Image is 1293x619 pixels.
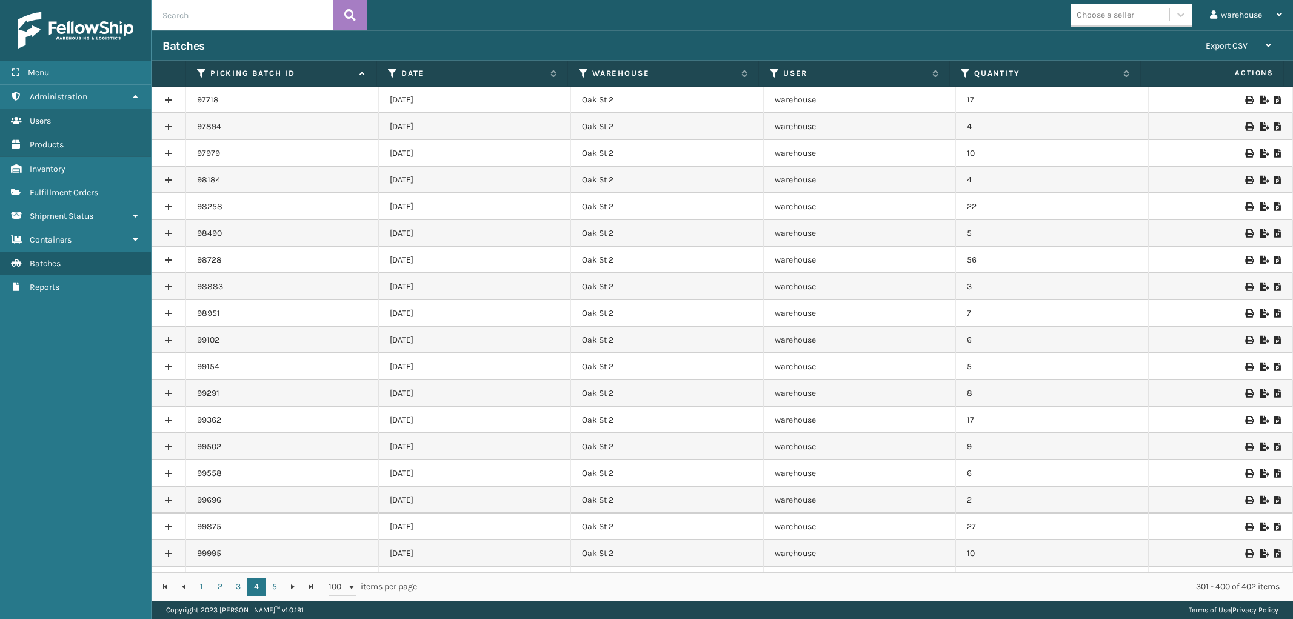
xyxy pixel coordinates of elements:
[956,113,1149,140] td: 4
[186,514,379,540] td: 99875
[956,353,1149,380] td: 5
[571,460,764,487] td: Oak St 2
[571,433,764,460] td: Oak St 2
[1245,283,1252,291] i: Print Picklist Labels
[28,67,49,78] span: Menu
[571,353,764,380] td: Oak St 2
[162,39,205,53] h3: Batches
[30,258,61,269] span: Batches
[1260,96,1267,104] i: Export to .xls
[1260,549,1267,558] i: Export to .xls
[764,193,957,220] td: warehouse
[186,113,379,140] td: 97894
[956,327,1149,353] td: 6
[956,247,1149,273] td: 56
[1245,523,1252,531] i: Print Picklist Labels
[1245,229,1252,238] i: Print Picklist Labels
[974,68,1117,79] label: Quantity
[1274,283,1281,291] i: Print Picklist
[30,282,59,292] span: Reports
[1245,416,1252,424] i: Print Picklist Labels
[379,380,572,407] td: [DATE]
[956,193,1149,220] td: 22
[379,540,572,567] td: [DATE]
[210,68,353,79] label: Picking batch ID
[764,433,957,460] td: warehouse
[571,167,764,193] td: Oak St 2
[186,407,379,433] td: 99362
[379,567,572,594] td: [DATE]
[1274,309,1281,318] i: Print Picklist
[1206,41,1248,51] span: Export CSV
[1245,256,1252,264] i: Print Picklist Labels
[166,601,304,619] p: Copyright 2023 [PERSON_NAME]™ v 1.0.191
[764,273,957,300] td: warehouse
[379,433,572,460] td: [DATE]
[764,167,957,193] td: warehouse
[1245,176,1252,184] i: Print Picklist Labels
[1260,496,1267,504] i: Export to .xls
[288,582,298,592] span: Go to the next page
[284,578,302,596] a: Go to the next page
[764,407,957,433] td: warehouse
[592,68,735,79] label: Warehouse
[329,578,417,596] span: items per page
[186,220,379,247] td: 98490
[1260,443,1267,451] i: Export to .xls
[956,273,1149,300] td: 3
[1260,469,1267,478] i: Export to .xls
[186,273,379,300] td: 98883
[1274,363,1281,371] i: Print Picklist
[156,578,175,596] a: Go to the first page
[1274,256,1281,264] i: Print Picklist
[764,514,957,540] td: warehouse
[401,68,544,79] label: Date
[571,514,764,540] td: Oak St 2
[186,247,379,273] td: 98728
[764,540,957,567] td: warehouse
[956,300,1149,327] td: 7
[161,582,170,592] span: Go to the first page
[1245,389,1252,398] i: Print Picklist Labels
[179,582,189,592] span: Go to the previous page
[211,578,229,596] a: 2
[186,193,379,220] td: 98258
[193,578,211,596] a: 1
[1274,389,1281,398] i: Print Picklist
[186,167,379,193] td: 98184
[1260,363,1267,371] i: Export to .xls
[571,220,764,247] td: Oak St 2
[379,460,572,487] td: [DATE]
[956,433,1149,460] td: 9
[956,540,1149,567] td: 10
[571,327,764,353] td: Oak St 2
[30,139,64,150] span: Products
[30,116,51,126] span: Users
[1245,363,1252,371] i: Print Picklist Labels
[186,380,379,407] td: 99291
[764,300,957,327] td: warehouse
[30,164,65,174] span: Inventory
[379,300,572,327] td: [DATE]
[1245,469,1252,478] i: Print Picklist Labels
[571,407,764,433] td: Oak St 2
[30,211,93,221] span: Shipment Status
[764,140,957,167] td: warehouse
[571,487,764,514] td: Oak St 2
[956,487,1149,514] td: 2
[764,460,957,487] td: warehouse
[956,140,1149,167] td: 10
[379,247,572,273] td: [DATE]
[379,327,572,353] td: [DATE]
[30,92,87,102] span: Administration
[186,540,379,567] td: 99995
[1260,309,1267,318] i: Export to .xls
[379,487,572,514] td: [DATE]
[1274,176,1281,184] i: Print Picklist
[764,220,957,247] td: warehouse
[1260,176,1267,184] i: Export to .xls
[379,113,572,140] td: [DATE]
[1232,606,1278,614] a: Privacy Policy
[956,87,1149,113] td: 17
[379,140,572,167] td: [DATE]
